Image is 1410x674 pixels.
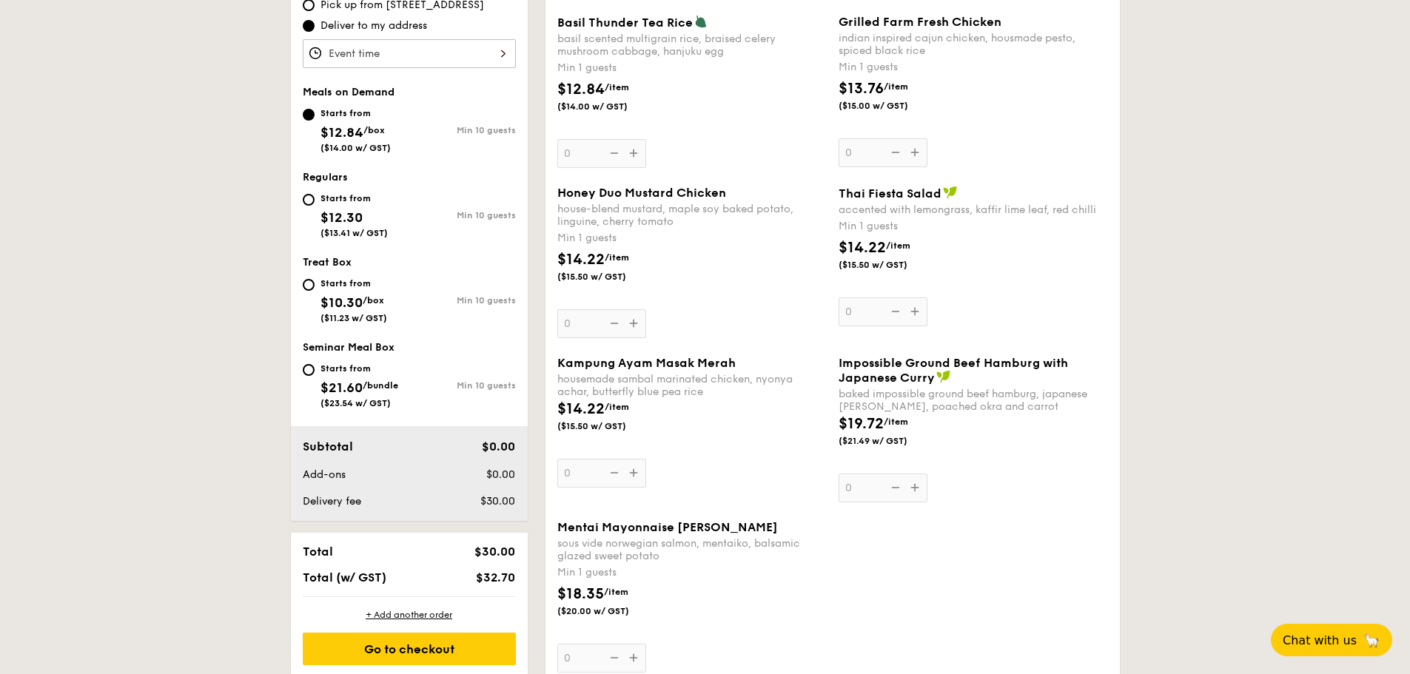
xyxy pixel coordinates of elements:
[557,203,827,228] div: house-blend mustard, maple soy baked potato, linguine, cherry tomato
[839,32,1108,57] div: indian inspired cajun chicken, housmade pesto, spiced black rice
[884,81,908,92] span: /item
[303,545,333,559] span: Total
[303,570,386,584] span: Total (w/ GST)
[1363,632,1380,649] span: 🦙
[839,80,884,98] span: $13.76
[320,209,363,226] span: $12.30
[303,256,352,269] span: Treat Box
[936,370,951,383] img: icon-vegan.f8ff3823.svg
[557,605,658,617] span: ($20.00 w/ GST)
[557,231,827,246] div: Min 1 guests
[886,240,910,251] span: /item
[605,252,629,263] span: /item
[557,81,605,98] span: $12.84
[943,186,958,199] img: icon-vegan.f8ff3823.svg
[694,15,708,28] img: icon-vegetarian.fe4039eb.svg
[605,402,629,412] span: /item
[303,468,346,481] span: Add-ons
[303,364,315,376] input: Starts from$21.60/bundle($23.54 w/ GST)Min 10 guests
[303,194,315,206] input: Starts from$12.30($13.41 w/ GST)Min 10 guests
[557,420,658,432] span: ($15.50 w/ GST)
[557,101,658,112] span: ($14.00 w/ GST)
[839,100,939,112] span: ($15.00 w/ GST)
[884,417,908,427] span: /item
[474,545,515,559] span: $30.00
[839,15,1001,29] span: Grilled Farm Fresh Chicken
[320,277,387,289] div: Starts from
[605,82,629,92] span: /item
[320,294,363,311] span: $10.30
[303,439,353,454] span: Subtotal
[409,380,516,391] div: Min 10 guests
[557,33,827,58] div: basil scented multigrain rice, braised celery mushroom cabbage, hanjuku egg
[303,279,315,291] input: Starts from$10.30/box($11.23 w/ GST)Min 10 guests
[557,565,827,580] div: Min 1 guests
[409,210,516,220] div: Min 10 guests
[303,39,516,68] input: Event time
[303,609,516,621] div: + Add another order
[557,186,726,200] span: Honey Duo Mustard Chicken
[839,219,1108,234] div: Min 1 guests
[320,18,427,33] span: Deliver to my address
[303,20,315,32] input: Deliver to my address
[557,16,693,30] span: Basil Thunder Tea Rice
[839,415,884,433] span: $19.72
[320,124,363,141] span: $12.84
[839,60,1108,75] div: Min 1 guests
[839,388,1108,413] div: baked impossible ground beef hamburg, japanese [PERSON_NAME], poached okra and carrot
[557,400,605,418] span: $14.22
[839,356,1068,385] span: Impossible Ground Beef Hamburg with Japanese Curry
[482,439,515,454] span: $0.00
[320,380,363,396] span: $21.60
[320,107,391,119] div: Starts from
[557,61,827,75] div: Min 1 guests
[303,171,348,183] span: Regulars
[303,633,516,665] div: Go to checkout
[839,259,939,271] span: ($15.50 w/ GST)
[320,143,391,153] span: ($14.00 w/ GST)
[320,363,398,374] div: Starts from
[363,125,385,135] span: /box
[409,295,516,306] div: Min 10 guests
[557,356,736,370] span: Kampung Ayam Masak Merah
[480,495,515,508] span: $30.00
[557,373,827,398] div: housemade sambal marinated chicken, nyonya achar, butterfly blue pea rice
[320,228,388,238] span: ($13.41 w/ GST)
[839,239,886,257] span: $14.22
[839,186,941,200] span: Thai Fiesta Salad
[363,380,398,391] span: /bundle
[486,468,515,481] span: $0.00
[303,341,395,354] span: Seminar Meal Box
[557,251,605,269] span: $14.22
[320,313,387,323] span: ($11.23 w/ GST)
[557,537,827,562] div: sous vide norwegian salmon, mentaiko, balsamic glazed sweet potato
[1283,633,1357,647] span: Chat with us
[1271,624,1392,656] button: Chat with us🦙
[409,125,516,135] div: Min 10 guests
[604,587,628,597] span: /item
[557,585,604,603] span: $18.35
[476,570,515,584] span: $32.70
[320,192,388,204] div: Starts from
[303,86,395,98] span: Meals on Demand
[303,109,315,121] input: Starts from$12.84/box($14.00 w/ GST)Min 10 guests
[839,203,1108,216] div: accented with lemongrass, kaffir lime leaf, red chilli
[303,495,361,508] span: Delivery fee
[363,295,384,306] span: /box
[557,520,778,534] span: Mentai Mayonnaise [PERSON_NAME]
[320,398,391,408] span: ($23.54 w/ GST)
[839,435,939,447] span: ($21.49 w/ GST)
[557,271,658,283] span: ($15.50 w/ GST)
